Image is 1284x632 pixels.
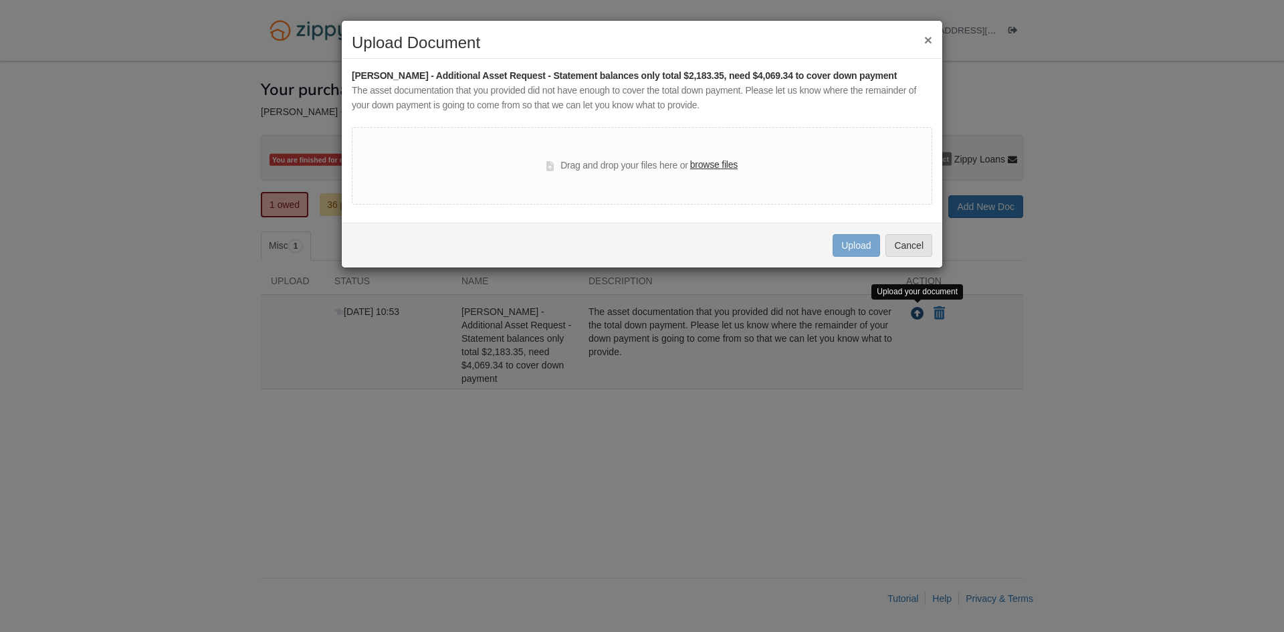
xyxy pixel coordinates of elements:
[871,284,963,300] div: Upload your document
[833,234,879,257] button: Upload
[546,158,738,174] div: Drag and drop your files here or
[352,69,932,84] div: [PERSON_NAME] - Additional Asset Request - Statement balances only total $2,183.35, need $4,069.3...
[690,158,738,173] label: browse files
[924,33,932,47] button: ×
[352,84,932,113] div: The asset documentation that you provided did not have enough to cover the total down payment. Pl...
[352,34,932,51] h2: Upload Document
[885,234,932,257] button: Cancel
